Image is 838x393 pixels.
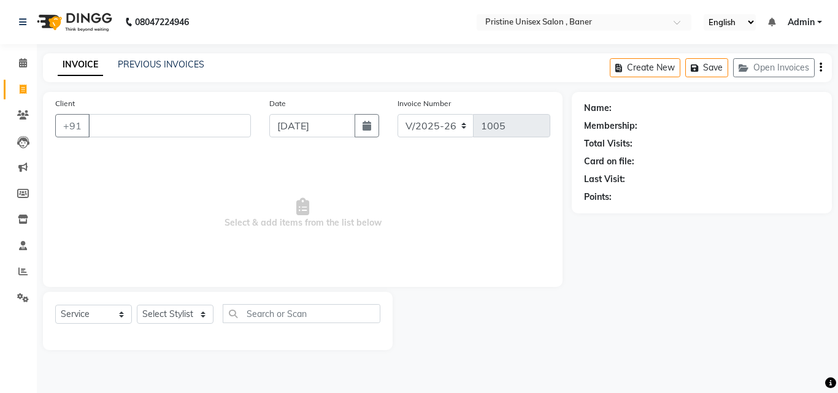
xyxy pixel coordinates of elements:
[31,5,115,39] img: logo
[584,155,634,168] div: Card on file:
[584,173,625,186] div: Last Visit:
[118,59,204,70] a: PREVIOUS INVOICES
[223,304,380,323] input: Search or Scan
[584,120,637,132] div: Membership:
[55,114,90,137] button: +91
[610,58,680,77] button: Create New
[584,102,612,115] div: Name:
[584,191,612,204] div: Points:
[58,54,103,76] a: INVOICE
[584,137,632,150] div: Total Visits:
[88,114,251,137] input: Search by Name/Mobile/Email/Code
[398,98,451,109] label: Invoice Number
[685,58,728,77] button: Save
[55,152,550,275] span: Select & add items from the list below
[55,98,75,109] label: Client
[733,58,815,77] button: Open Invoices
[269,98,286,109] label: Date
[788,16,815,29] span: Admin
[135,5,189,39] b: 08047224946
